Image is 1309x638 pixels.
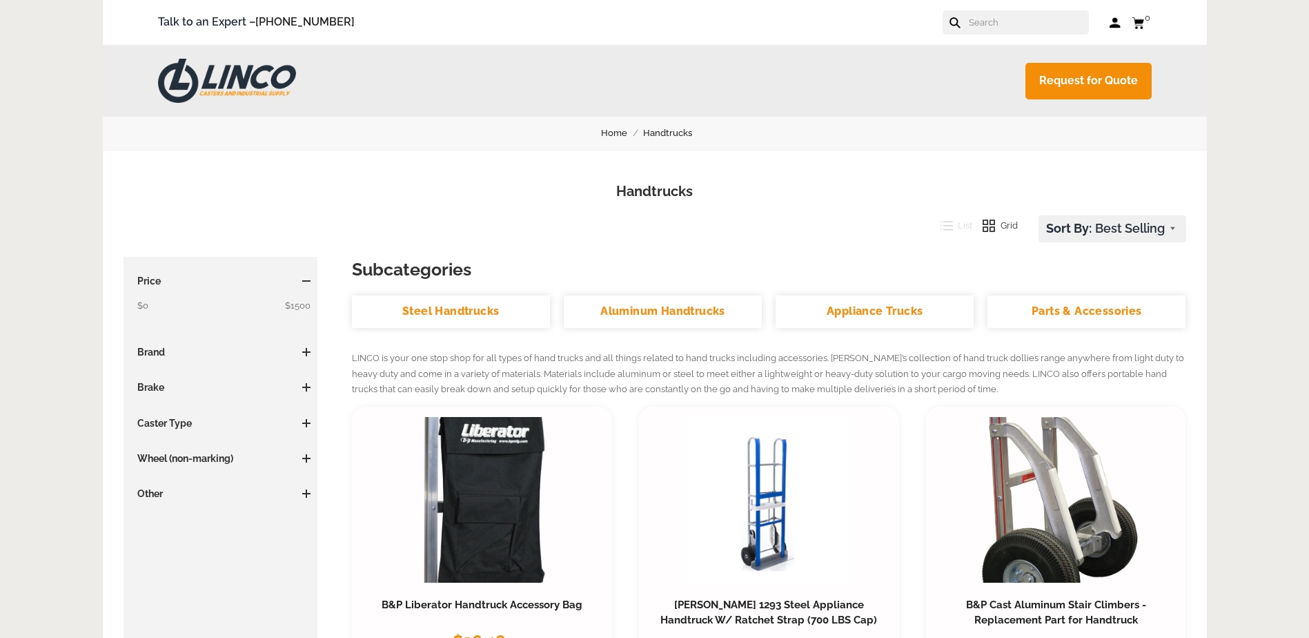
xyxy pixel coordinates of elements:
[987,296,1185,328] a: Parts & Accessories
[601,126,643,141] a: Home
[1110,16,1121,30] a: Log in
[564,296,762,328] a: Aluminum Handtrucks
[967,10,1089,35] input: Search
[130,345,311,359] h3: Brand
[124,182,1186,202] h1: Handtrucks
[660,599,877,626] a: [PERSON_NAME] 1293 Steel Appliance Handtruck W/ Ratchet Strap (700 LBS Cap)
[352,351,1186,398] p: LINCO is your one stop shop for all types of hand trucks and all things related to hand trucks in...
[1132,14,1152,31] a: 0
[1025,63,1152,99] a: Request for Quote
[158,59,296,103] img: LINCO CASTERS & INDUSTRIAL SUPPLY
[137,300,148,311] span: $0
[285,298,311,313] span: $1500
[930,215,973,236] button: List
[972,215,1018,236] button: Grid
[352,257,1186,282] h3: Subcategories
[255,15,355,28] a: [PHONE_NUMBER]
[966,599,1146,626] a: B&P Cast Aluminum Stair Climbers - Replacement Part for Handtruck
[158,13,355,32] span: Talk to an Expert –
[130,487,311,501] h3: Other
[352,296,550,328] a: Steel Handtrucks
[643,126,708,141] a: Handtrucks
[1145,12,1150,23] span: 0
[130,452,311,465] h3: Wheel (non-marking)
[130,380,311,394] h3: Brake
[382,599,582,611] a: B&P Liberator Handtruck Accessory Bag
[776,296,974,328] a: Appliance Trucks
[130,416,311,430] h3: Caster Type
[130,274,311,288] h3: Price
